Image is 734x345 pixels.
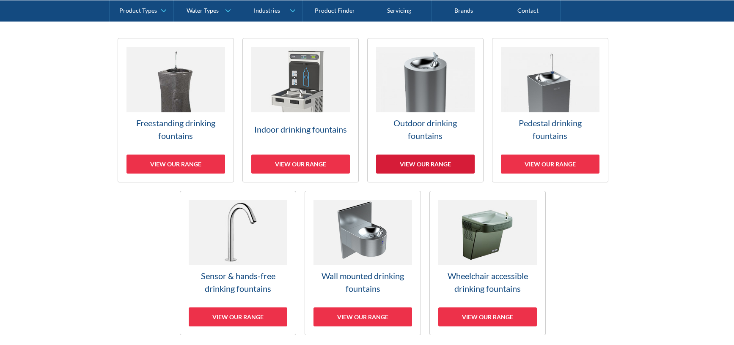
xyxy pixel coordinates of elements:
h3: Indoor drinking fountains [251,123,350,136]
div: View our range [251,155,350,174]
div: View our range [501,155,599,174]
a: Sensor & hands-free drinking fountainsView our range [180,191,296,335]
div: View our range [126,155,225,174]
a: Wall mounted drinking fountainsView our range [305,191,421,335]
div: Industries [254,7,280,14]
div: View our range [376,155,475,174]
div: View our range [189,307,287,326]
a: Outdoor drinking fountainsView our range [367,38,484,182]
h3: Wall mounted drinking fountains [313,269,412,295]
div: View our range [438,307,537,326]
h3: Outdoor drinking fountains [376,117,475,142]
h3: Pedestal drinking fountains [501,117,599,142]
h3: Freestanding drinking fountains [126,117,225,142]
a: Pedestal drinking fountainsView our range [492,38,608,182]
a: Wheelchair accessible drinking fountainsView our range [429,191,546,335]
h3: Wheelchair accessible drinking fountains [438,269,537,295]
div: View our range [313,307,412,326]
div: Water Types [187,7,219,14]
h3: Sensor & hands-free drinking fountains [189,269,287,295]
div: Product Types [119,7,157,14]
a: Indoor drinking fountainsView our range [242,38,359,182]
a: Freestanding drinking fountainsView our range [118,38,234,182]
